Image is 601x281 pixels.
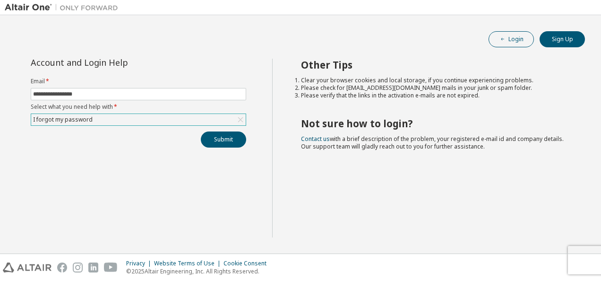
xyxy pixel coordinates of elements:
label: Select what you need help with [31,103,246,111]
img: linkedin.svg [88,263,98,272]
div: Account and Login Help [31,59,203,66]
img: youtube.svg [104,263,118,272]
button: Login [489,31,534,47]
h2: Not sure how to login? [301,117,568,130]
li: Clear your browser cookies and local storage, if you continue experiencing problems. [301,77,568,84]
button: Submit [201,132,246,148]
li: Please check for [EMAIL_ADDRESS][DOMAIN_NAME] mails in your junk or spam folder. [301,84,568,92]
a: Contact us [301,135,330,143]
li: Please verify that the links in the activation e-mails are not expired. [301,92,568,99]
div: I forgot my password [32,114,94,125]
div: Privacy [126,260,154,267]
span: with a brief description of the problem, your registered e-mail id and company details. Our suppo... [301,135,564,150]
div: Cookie Consent [223,260,272,267]
h2: Other Tips [301,59,568,71]
img: facebook.svg [57,263,67,272]
div: Website Terms of Use [154,260,223,267]
div: I forgot my password [31,114,246,125]
img: instagram.svg [73,263,83,272]
img: altair_logo.svg [3,263,52,272]
label: Email [31,78,246,85]
button: Sign Up [540,31,585,47]
p: © 2025 Altair Engineering, Inc. All Rights Reserved. [126,267,272,275]
img: Altair One [5,3,123,12]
